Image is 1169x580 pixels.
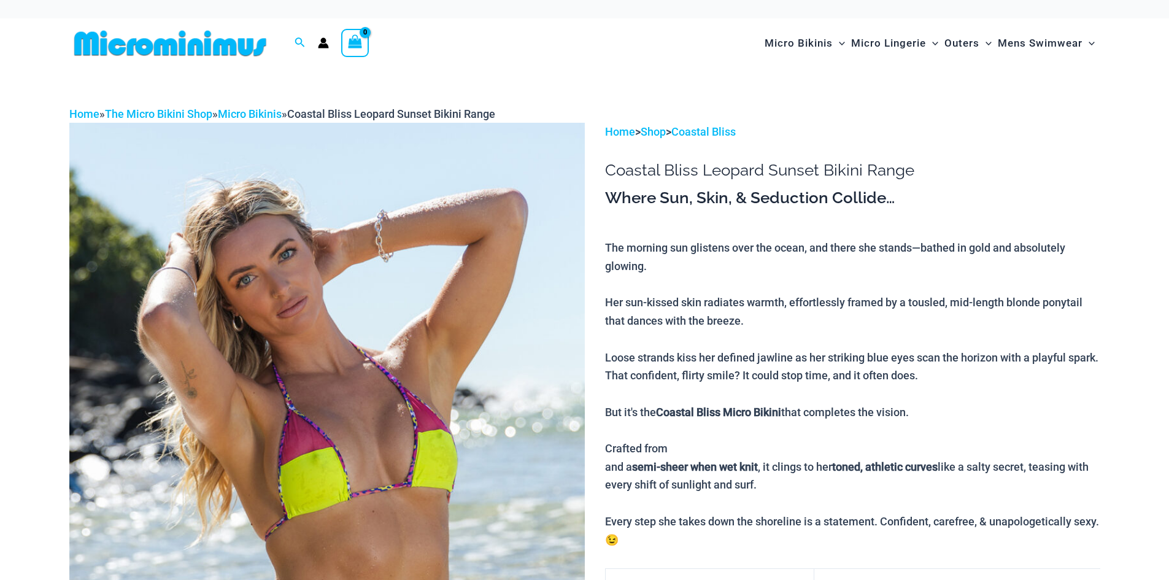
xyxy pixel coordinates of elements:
[851,28,926,59] span: Micro Lingerie
[69,29,271,57] img: MM SHOP LOGO FLAT
[995,25,1098,62] a: Mens SwimwearMenu ToggleMenu Toggle
[641,125,666,138] a: Shop
[944,28,979,59] span: Outers
[998,28,1082,59] span: Mens Swimwear
[318,37,329,48] a: Account icon link
[105,107,212,120] a: The Micro Bikini Shop
[941,25,995,62] a: OutersMenu ToggleMenu Toggle
[833,28,845,59] span: Menu Toggle
[605,188,1100,209] h3: Where Sun, Skin, & Seduction Collide…
[632,460,758,473] b: semi-sheer when wet knit
[848,25,941,62] a: Micro LingerieMenu ToggleMenu Toggle
[218,107,282,120] a: Micro Bikinis
[605,123,1100,141] p: > >
[656,406,781,419] b: Coastal Bliss Micro Bikini
[926,28,938,59] span: Menu Toggle
[287,107,495,120] span: Coastal Bliss Leopard Sunset Bikini Range
[979,28,992,59] span: Menu Toggle
[762,25,848,62] a: Micro BikinisMenu ToggleMenu Toggle
[671,125,736,138] a: Coastal Bliss
[69,107,495,120] span: » » »
[605,125,635,138] a: Home
[605,239,1100,549] p: The morning sun glistens over the ocean, and there she stands—bathed in gold and absolutely glowi...
[832,460,938,473] b: toned, athletic curves
[760,23,1100,64] nav: Site Navigation
[765,28,833,59] span: Micro Bikinis
[69,107,99,120] a: Home
[1082,28,1095,59] span: Menu Toggle
[605,161,1100,180] h1: Coastal Bliss Leopard Sunset Bikini Range
[605,458,1100,549] div: and a , it clings to her like a salty secret, teasing with every shift of sunlight and surf. Ever...
[341,29,369,57] a: View Shopping Cart, empty
[295,36,306,51] a: Search icon link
